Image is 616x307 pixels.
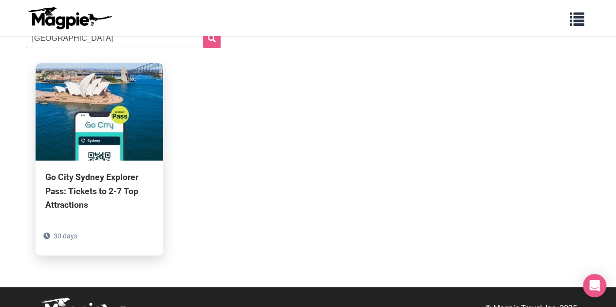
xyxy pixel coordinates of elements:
[36,63,163,255] a: Go City Sydney Explorer Pass: Tickets to 2-7 Top Attractions 30 days
[26,29,221,48] input: Search products...
[45,170,153,211] div: Go City Sydney Explorer Pass: Tickets to 2-7 Top Attractions
[26,6,113,30] img: logo-ab69f6fb50320c5b225c76a69d11143b.png
[583,274,606,297] div: Open Intercom Messenger
[36,63,163,161] img: Go City Sydney Explorer Pass: Tickets to 2-7 Top Attractions
[54,232,77,240] span: 30 days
